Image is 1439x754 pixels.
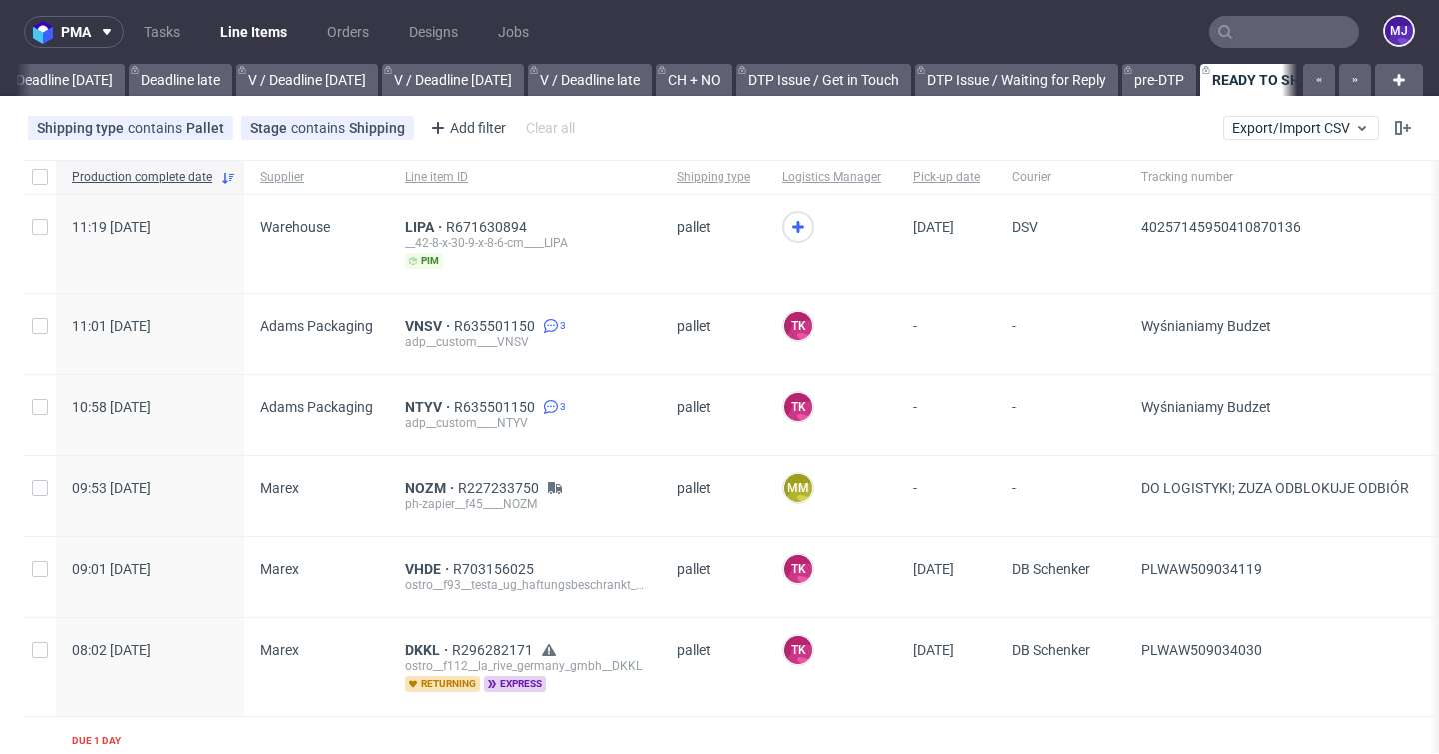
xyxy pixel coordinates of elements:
span: Marex [260,480,299,496]
a: DTP Issue / Get in Touch [736,64,911,96]
span: Shipping type [677,169,750,186]
a: Line Items [208,16,299,48]
span: DB Schenker [1012,561,1109,593]
span: pallet [677,399,750,431]
div: Clear all [522,114,579,142]
a: R671630894 [446,219,531,235]
span: contains [128,120,186,136]
div: Pallet [186,120,224,136]
figcaption: MM [784,474,812,502]
span: returning [405,676,480,692]
span: Marex [260,642,299,658]
div: __42-8-x-30-9-x-8-6-cm____LIPA [405,235,645,251]
div: Add filter [422,112,510,144]
span: Stage [250,120,291,136]
span: - [1012,399,1109,431]
span: 11:19 [DATE] [72,219,151,235]
a: Jobs [486,16,541,48]
a: Orders [315,16,381,48]
span: - [913,480,980,512]
figcaption: TK [784,393,812,421]
span: express [484,676,546,692]
span: [DATE] [913,561,954,577]
a: VHDE [405,561,453,577]
a: VNSV [405,318,454,334]
span: 40257145950410870136 [1141,219,1301,235]
span: pallet [677,219,750,269]
a: Tasks [132,16,192,48]
span: - [1012,480,1109,512]
span: pallet [677,318,750,350]
span: pallet [677,561,750,593]
a: NTYV [405,399,454,415]
span: Pick-up date [913,169,980,186]
span: DSV [1012,219,1109,269]
figcaption: MJ [1385,17,1413,45]
span: 3 [560,399,566,415]
a: CH + NO [656,64,732,96]
span: DO LOGISTYKI; ZUZA ODBLOKUJE ODBIÓR [1141,480,1409,496]
span: Line item ID [405,169,645,186]
div: ph-zapier__f45____NOZM [405,496,645,512]
span: pallet [677,642,750,692]
span: Adams Packaging [260,399,373,415]
span: 08:02 [DATE] [72,642,151,658]
a: 3 [539,399,566,415]
span: Export/Import CSV [1232,120,1370,136]
span: Shipping type [37,120,128,136]
span: Wyśnianiamy Budzet [1141,318,1271,334]
button: Export/Import CSV [1223,116,1379,140]
span: Warehouse [260,219,330,235]
a: LIPA [405,219,446,235]
span: contains [291,120,349,136]
span: PLWAW509034030 [1141,642,1262,658]
span: 11:01 [DATE] [72,318,151,334]
a: DKKL [405,642,452,658]
a: R296282171 [452,642,537,658]
span: PLWAW509034119 [1141,561,1262,577]
a: R227233750 [458,480,543,496]
a: 3 [539,318,566,334]
div: Shipping [349,120,405,136]
div: adp__custom____NTYV [405,415,645,431]
div: ostro__f112__la_rive_germany_gmbh__DKKL [405,658,645,674]
span: Marex [260,561,299,577]
a: Deadline [DATE] [4,64,125,96]
span: 09:01 [DATE] [72,561,151,577]
span: Adams Packaging [260,318,373,334]
figcaption: TK [784,555,812,583]
button: pma [24,16,124,48]
div: adp__custom____VNSV [405,334,645,350]
span: Production complete date [72,169,212,186]
span: Supplier [260,169,373,186]
a: R635501150 [454,399,539,415]
span: 10:58 [DATE] [72,399,151,415]
a: Deadline late [129,64,232,96]
span: NOZM [405,480,458,496]
span: 3 [560,318,566,334]
a: pre-DTP [1122,64,1196,96]
span: - [913,399,980,431]
span: DB Schenker [1012,642,1109,692]
span: - [1012,318,1109,350]
span: [DATE] [913,219,954,235]
span: Courier [1012,169,1109,186]
div: Due 1 day [72,733,121,749]
span: Logistics Manager [782,169,881,186]
a: READY TO SHIP 2 [1200,64,1352,96]
div: ostro__f93__testa_ug_haftungsbeschrankt__VHDE [405,577,645,593]
img: logo [33,21,61,44]
a: Designs [397,16,470,48]
a: V / Deadline [DATE] [382,64,524,96]
a: R635501150 [454,318,539,334]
